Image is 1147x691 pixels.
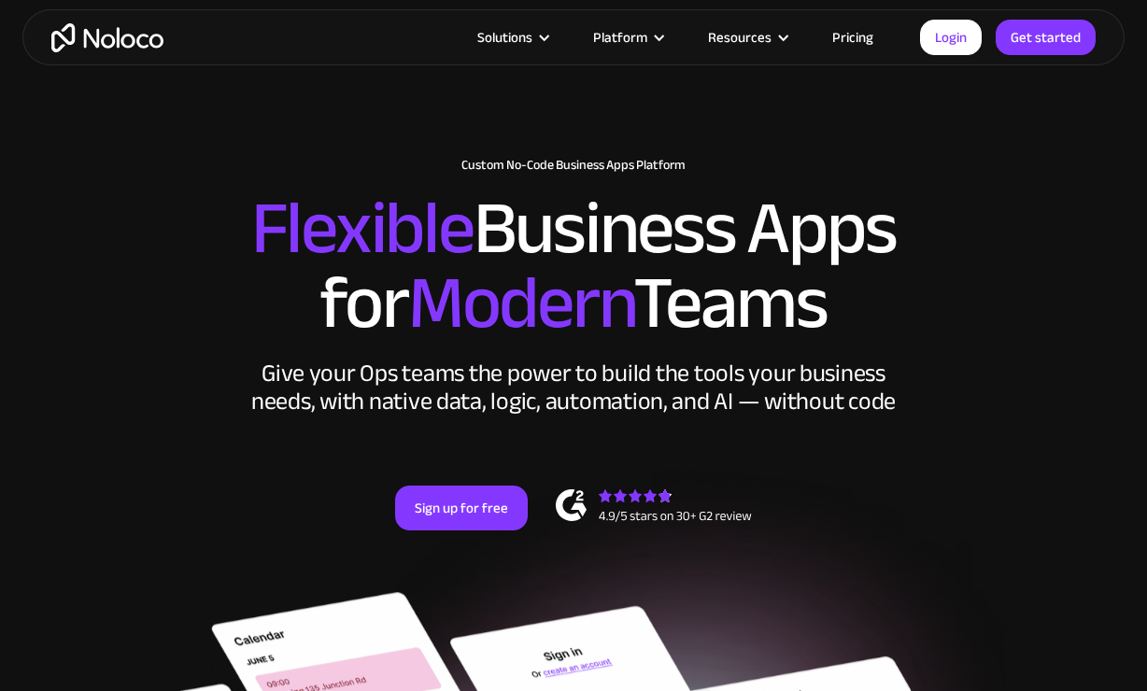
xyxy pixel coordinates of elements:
[408,233,633,373] span: Modern
[19,191,1128,341] h2: Business Apps for Teams
[395,486,528,530] a: Sign up for free
[920,20,982,55] a: Login
[685,25,809,49] div: Resources
[570,25,685,49] div: Platform
[454,25,570,49] div: Solutions
[51,23,163,52] a: home
[477,25,532,49] div: Solutions
[251,159,474,298] span: Flexible
[996,20,1096,55] a: Get started
[593,25,647,49] div: Platform
[247,360,900,416] div: Give your Ops teams the power to build the tools your business needs, with native data, logic, au...
[809,25,897,49] a: Pricing
[19,158,1128,173] h1: Custom No-Code Business Apps Platform
[708,25,772,49] div: Resources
